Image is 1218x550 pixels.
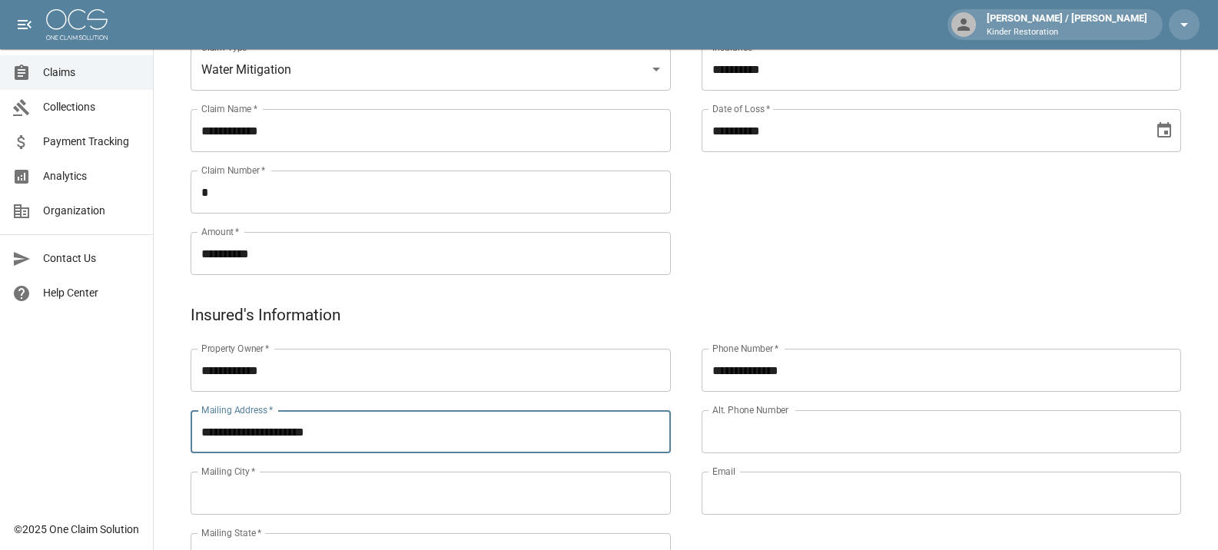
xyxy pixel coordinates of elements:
div: © 2025 One Claim Solution [14,522,139,537]
label: Alt. Phone Number [712,403,788,416]
label: Date of Loss [712,102,770,115]
button: open drawer [9,9,40,40]
label: Mailing State [201,526,261,539]
span: Help Center [43,285,141,301]
span: Collections [43,99,141,115]
div: Water Mitigation [191,48,671,91]
label: Mailing City [201,465,256,478]
label: Email [712,465,735,478]
img: ocs-logo-white-transparent.png [46,9,108,40]
span: Analytics [43,168,141,184]
label: Phone Number [712,342,778,355]
label: Mailing Address [201,403,273,416]
p: Kinder Restoration [987,26,1147,39]
label: Claim Name [201,102,257,115]
span: Claims [43,65,141,81]
span: Organization [43,203,141,219]
div: [PERSON_NAME] / [PERSON_NAME] [981,11,1153,38]
button: Choose date, selected date is Sep 21, 2025 [1149,115,1180,146]
span: Contact Us [43,250,141,267]
span: Payment Tracking [43,134,141,150]
label: Property Owner [201,342,270,355]
label: Claim Number [201,164,265,177]
label: Amount [201,225,240,238]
